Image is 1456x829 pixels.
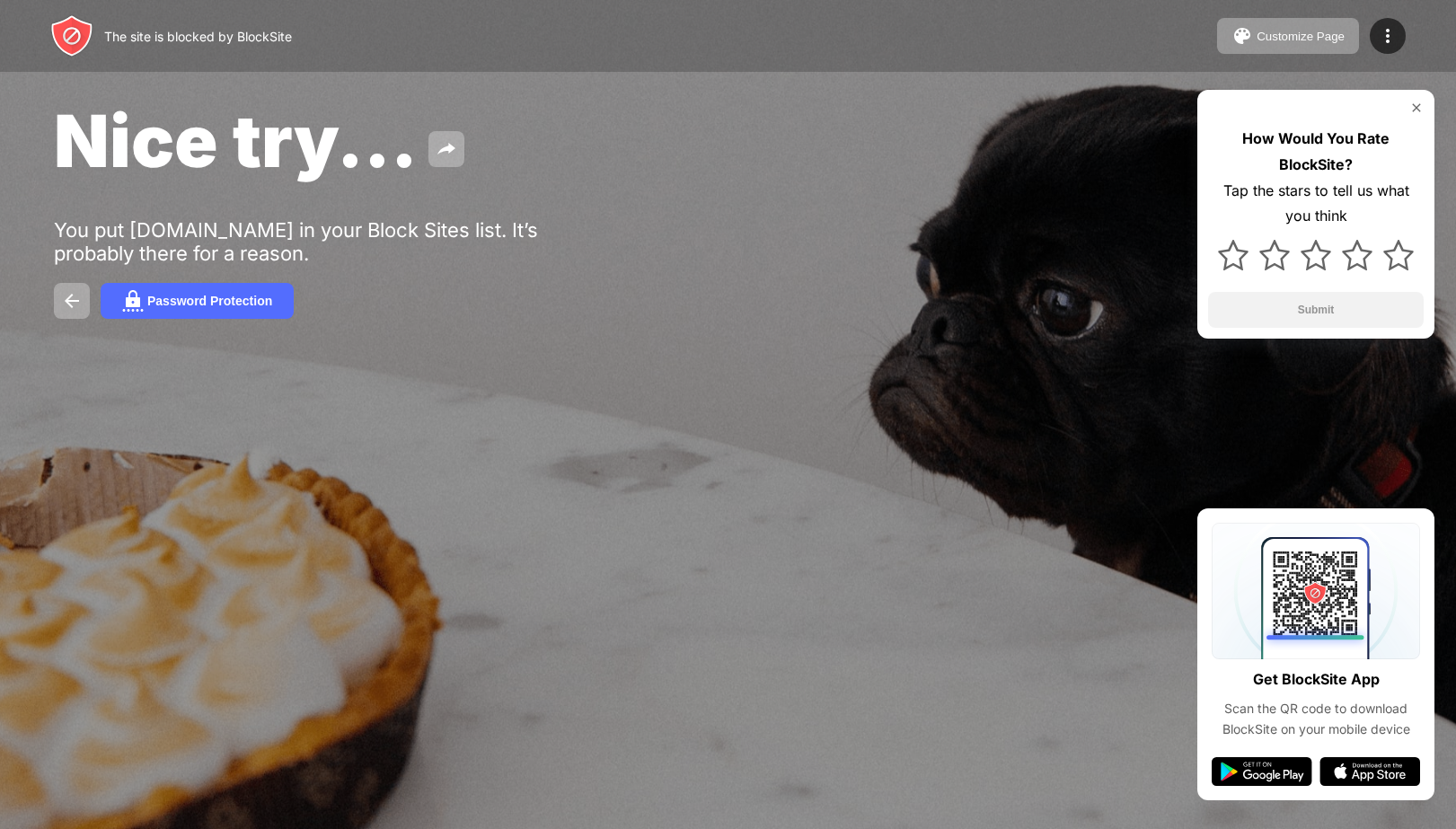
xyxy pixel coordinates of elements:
[1212,523,1420,659] img: qrcode.svg
[1208,126,1424,178] div: How Would You Rate BlockSite?
[50,14,93,57] img: header-logo.svg
[436,138,457,160] img: share.svg
[104,29,292,44] div: The site is blocked by BlockSite
[101,283,294,319] button: Password Protection
[54,218,609,265] div: You put [DOMAIN_NAME] in your Block Sites list. It’s probably there for a reason.
[1319,757,1420,786] img: app-store.svg
[1342,240,1372,270] img: star.svg
[1208,292,1424,328] button: Submit
[1212,699,1420,739] div: Scan the QR code to download BlockSite on your mobile device
[1377,25,1399,47] img: menu-icon.svg
[1409,101,1424,115] img: rate-us-close.svg
[1217,18,1359,54] button: Customize Page
[1253,666,1380,692] div: Get BlockSite App
[61,290,83,312] img: back.svg
[1259,240,1290,270] img: star.svg
[1208,178,1424,230] div: Tap the stars to tell us what you think
[1301,240,1331,270] img: star.svg
[1383,240,1414,270] img: star.svg
[147,294,272,308] div: Password Protection
[122,290,144,312] img: password.svg
[1231,25,1253,47] img: pallet.svg
[1212,757,1312,786] img: google-play.svg
[1218,240,1249,270] img: star.svg
[54,97,418,184] span: Nice try...
[1257,30,1345,43] div: Customize Page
